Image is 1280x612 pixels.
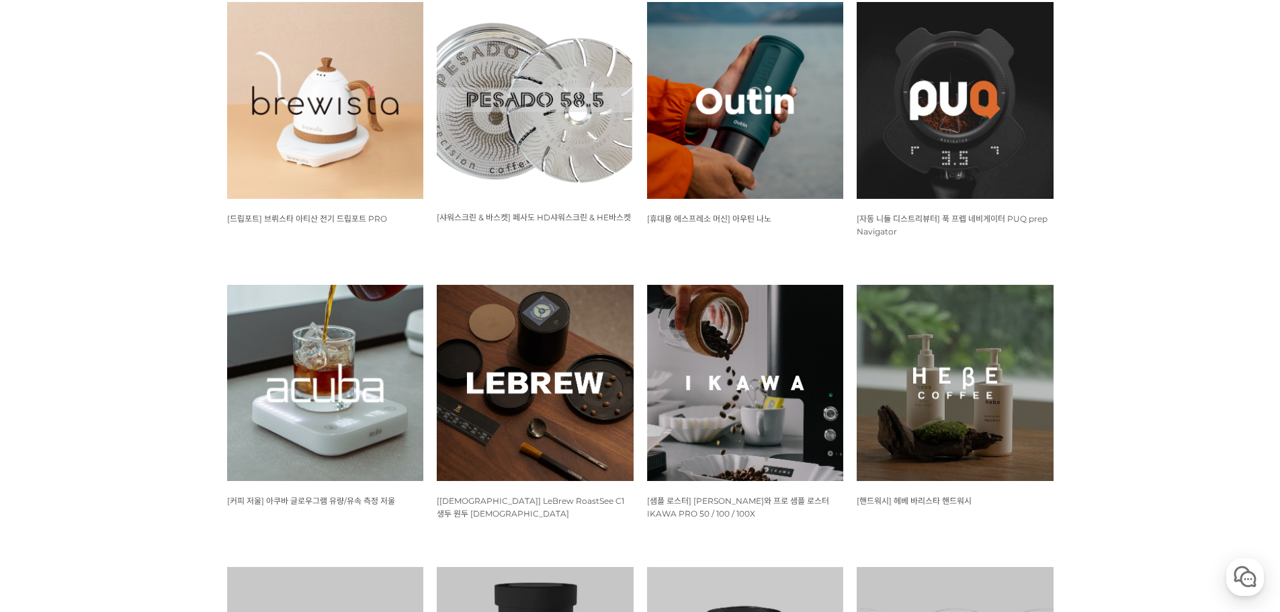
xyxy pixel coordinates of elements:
img: 페사도 HD샤워스크린, HE바스켓 [437,2,634,198]
a: [샤워스크린 & 바스켓] 페사도 HD샤워스크린 & HE바스켓 [437,212,631,222]
img: 브뤼스타, brewista, 아티산, 전기 드립포트 [227,2,424,199]
a: [자동 니들 디스트리뷰터] 푹 프렙 네비게이터 PUQ prep Navigator [857,213,1048,236]
span: 홈 [42,446,50,457]
img: 르브루 LeBrew [437,285,634,482]
span: [[DEMOGRAPHIC_DATA]] LeBrew RoastSee C1 생두 원두 [DEMOGRAPHIC_DATA] [437,496,624,519]
span: [휴대용 에스프레소 머신] 아우틴 나노 [647,214,771,224]
span: 대화 [123,447,139,457]
img: 헤베 바리스타 핸드워시 [857,285,1054,482]
a: [샘플 로스터] [PERSON_NAME]와 프로 샘플 로스터 IKAWA PRO 50 / 100 / 100X [647,495,829,519]
a: 대화 [89,426,173,460]
span: [샘플 로스터] [PERSON_NAME]와 프로 샘플 로스터 IKAWA PRO 50 / 100 / 100X [647,496,829,519]
a: 설정 [173,426,258,460]
span: [드립포트] 브뤼스타 아티산 전기 드립포트 PRO [227,214,387,224]
span: [자동 니들 디스트리뷰터] 푹 프렙 네비게이터 PUQ prep Navigator [857,214,1048,236]
a: [핸드워시] 헤베 바리스타 핸드워시 [857,495,972,506]
img: IKAWA PRO 50, IKAWA PRO 100, IKAWA PRO 100X [647,285,844,482]
span: [핸드워시] 헤베 바리스타 핸드워시 [857,496,972,506]
a: [휴대용 에스프레소 머신] 아우틴 나노 [647,213,771,224]
span: [커피 저울] 아쿠바 글로우그램 유량/유속 측정 저울 [227,496,395,506]
a: [커피 저울] 아쿠바 글로우그램 유량/유속 측정 저울 [227,495,395,506]
a: [[DEMOGRAPHIC_DATA]] LeBrew RoastSee C1 생두 원두 [DEMOGRAPHIC_DATA] [437,495,624,519]
span: 설정 [208,446,224,457]
a: [드립포트] 브뤼스타 아티산 전기 드립포트 PRO [227,213,387,224]
img: 푹 프레스 PUQ PRESS [857,2,1054,199]
a: 홈 [4,426,89,460]
img: 아쿠바 글로우그램 유량/유속 측정 저울 [227,285,424,482]
img: 아우틴 나노 휴대용 에스프레소 머신 [647,2,844,199]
